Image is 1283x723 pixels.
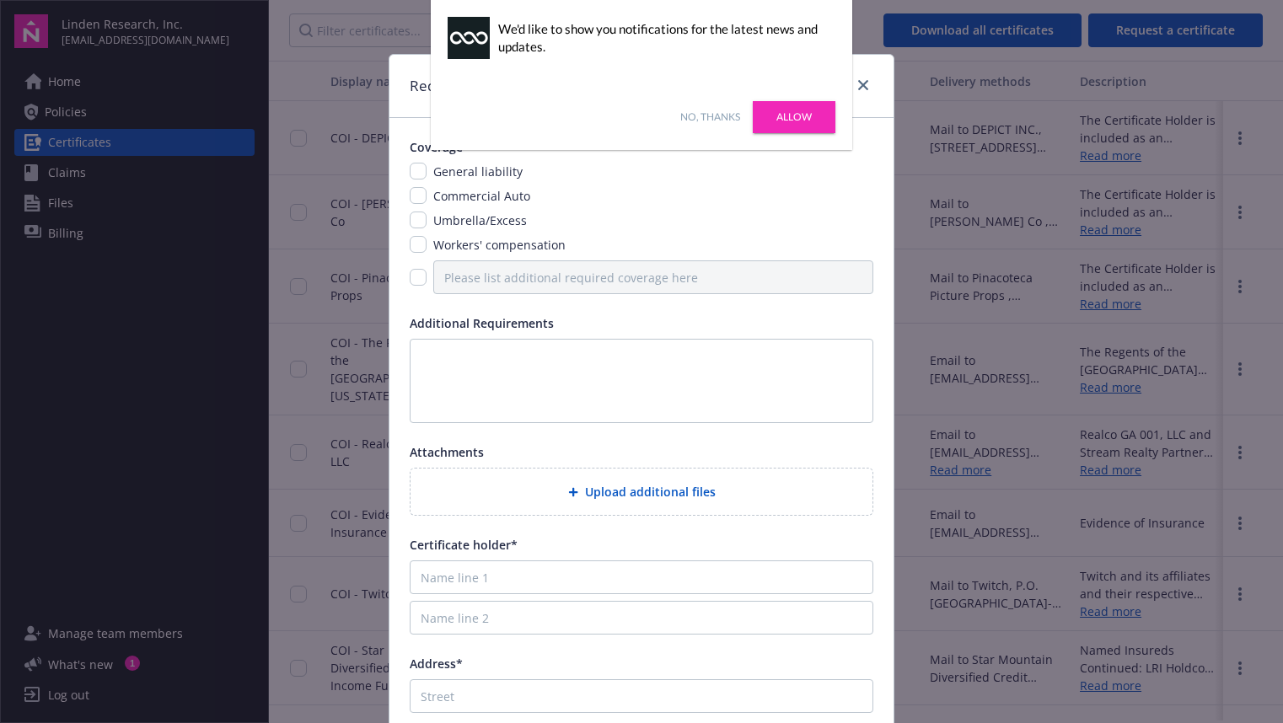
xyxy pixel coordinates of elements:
[410,601,873,635] input: Name line 2
[410,560,873,594] input: Name line 1
[680,110,740,125] a: No, thanks
[433,163,523,179] span: General liability
[410,75,545,97] h1: Request a certificate
[433,260,873,294] input: Please list additional required coverage here
[433,237,566,253] span: Workers' compensation
[433,212,527,228] span: Umbrella/Excess
[410,656,463,672] span: Address*
[410,444,484,460] span: Attachments
[410,537,518,553] span: Certificate holder*
[753,101,835,133] a: Allow
[585,483,716,501] span: Upload additional files
[410,315,554,331] span: Additional Requirements
[410,468,873,516] div: Upload additional files
[410,679,873,713] input: Street
[410,139,463,155] span: Coverage
[433,188,530,204] span: Commercial Auto
[853,75,873,95] a: close
[498,20,827,56] div: We'd like to show you notifications for the latest news and updates.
